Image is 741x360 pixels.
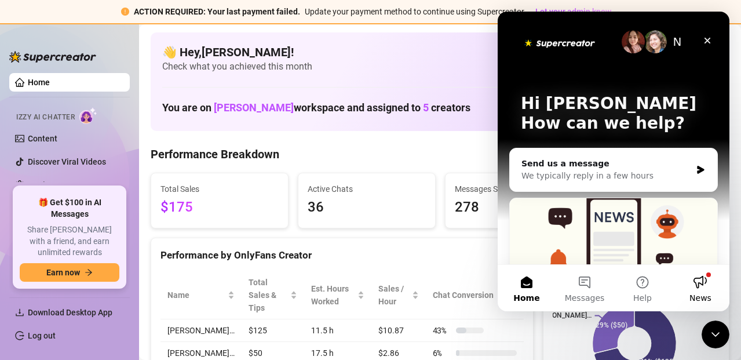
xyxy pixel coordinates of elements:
[433,347,451,359] span: 6 %
[28,134,57,143] a: Content
[85,268,93,277] span: arrow-right
[433,324,451,337] span: 43 %
[160,248,524,263] div: Performance by OnlyFans Creator
[214,101,294,114] span: [PERSON_NAME]
[160,319,242,342] td: [PERSON_NAME]…
[304,319,371,342] td: 11.5 h
[16,112,75,123] span: Izzy AI Chatter
[134,7,300,16] strong: ACTION REQUIRED: Your last payment failed.
[162,44,718,60] h4: 👋 Hey, [PERSON_NAME] !
[162,60,718,73] span: Check what you achieved this month
[378,282,409,308] span: Sales / Hour
[455,197,573,219] span: 278
[20,224,119,259] span: Share [PERSON_NAME] with a friend, and earn unlimited rewards
[167,289,225,301] span: Name
[305,7,526,16] span: Update your payment method to continue using Supercreator.
[28,78,50,87] a: Home
[308,197,426,219] span: 36
[433,289,508,301] span: Chat Conversion
[28,331,56,340] a: Log out
[498,12,729,311] iframe: Intercom live chat
[531,5,616,19] button: Let your admin know
[242,271,304,319] th: Total Sales & Tips
[28,308,112,317] span: Download Desktop App
[46,268,80,277] span: Earn now
[533,312,591,320] text: [PERSON_NAME]…
[249,276,288,314] span: Total Sales & Tips
[28,157,106,166] a: Discover Viral Videos
[308,183,426,195] span: Active Chats
[535,7,611,16] span: Let your admin know
[371,319,425,342] td: $10.87
[242,319,304,342] td: $125
[423,101,429,114] span: 5
[151,146,279,162] h4: Performance Breakdown
[79,107,97,124] img: AI Chatter
[15,308,24,317] span: download
[160,183,279,195] span: Total Sales
[160,271,242,319] th: Name
[9,51,96,63] img: logo-BBDzfeDw.svg
[455,183,573,195] span: Messages Sent
[702,321,729,348] iframe: Intercom live chat
[160,197,279,219] span: $175
[162,101,470,114] h1: You are on workspace and assigned to creators
[371,271,425,319] th: Sales / Hour
[20,263,119,282] button: Earn nowarrow-right
[311,282,355,308] div: Est. Hours Worked
[28,180,59,190] a: Settings
[20,197,119,220] span: 🎁 Get $100 in AI Messages
[426,271,524,319] th: Chat Conversion
[121,8,129,16] span: exclamation-circle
